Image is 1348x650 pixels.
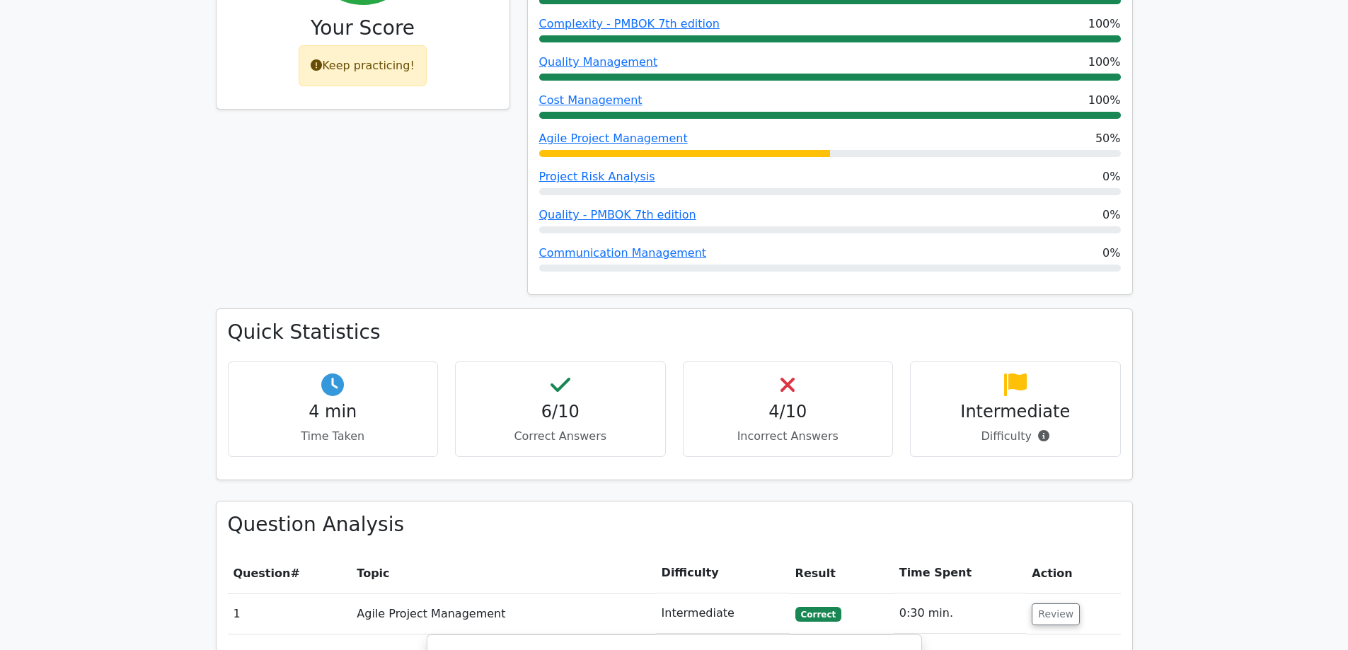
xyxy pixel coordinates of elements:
span: 0% [1102,168,1120,185]
td: 0:30 min. [894,593,1027,634]
button: Review [1032,603,1080,625]
a: Complexity - PMBOK 7th edition [539,17,720,30]
th: Time Spent [894,553,1027,593]
span: 50% [1095,130,1121,147]
a: Communication Management [539,246,707,260]
span: 100% [1088,16,1121,33]
span: 100% [1088,92,1121,109]
h4: Intermediate [922,402,1109,422]
h3: Your Score [228,16,498,40]
p: Incorrect Answers [695,428,882,445]
td: 1 [228,593,352,634]
h4: 4 min [240,402,427,422]
span: Question [234,567,291,580]
div: Keep practicing! [299,45,427,86]
h3: Question Analysis [228,513,1121,537]
span: Correct [795,607,841,621]
p: Difficulty [922,428,1109,445]
th: Difficulty [656,553,790,593]
a: Quality Management [539,55,658,69]
a: Cost Management [539,93,643,107]
span: 100% [1088,54,1121,71]
th: Result [790,553,894,593]
h4: 6/10 [467,402,654,422]
p: Time Taken [240,428,427,445]
th: # [228,553,352,593]
th: Topic [351,553,655,593]
span: 0% [1102,207,1120,224]
a: Agile Project Management [539,132,688,145]
td: Intermediate [656,593,790,634]
th: Action [1026,553,1120,593]
td: Agile Project Management [351,593,655,634]
span: 0% [1102,245,1120,262]
a: Project Risk Analysis [539,170,655,183]
h4: 4/10 [695,402,882,422]
h3: Quick Statistics [228,320,1121,344]
a: Quality - PMBOK 7th edition [539,208,696,221]
p: Correct Answers [467,428,654,445]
